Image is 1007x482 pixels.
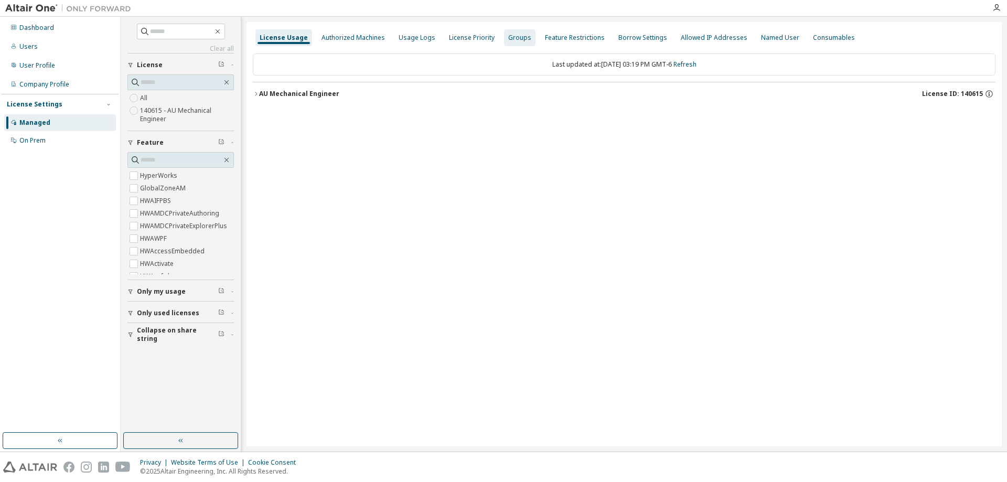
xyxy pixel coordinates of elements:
div: Last updated at: [DATE] 03:19 PM GMT-6 [253,53,995,76]
div: Authorized Machines [322,34,385,42]
div: Groups [508,34,531,42]
span: Clear filter [218,330,224,339]
div: Borrow Settings [618,34,667,42]
div: License Usage [260,34,308,42]
span: Clear filter [218,138,224,147]
label: 140615 - AU Mechanical Engineer [140,104,234,125]
label: All [140,92,149,104]
img: linkedin.svg [98,462,109,473]
img: youtube.svg [115,462,131,473]
span: Collapse on share string [137,326,218,343]
span: Clear filter [218,287,224,296]
button: Only used licenses [127,302,234,325]
div: Allowed IP Addresses [681,34,747,42]
span: License ID: 140615 [922,90,983,98]
div: Consumables [813,34,855,42]
div: Usage Logs [399,34,435,42]
label: HWAMDCPrivateExplorerPlus [140,220,229,232]
div: License Settings [7,100,62,109]
a: Refresh [673,60,697,69]
button: Collapse on share string [127,323,234,346]
div: License Priority [449,34,495,42]
span: Only used licenses [137,309,199,317]
div: Website Terms of Use [171,458,248,467]
label: HWAWPF [140,232,169,245]
div: AU Mechanical Engineer [259,90,339,98]
label: HWActivate [140,258,176,270]
p: © 2025 Altair Engineering, Inc. All Rights Reserved. [140,467,302,476]
span: Feature [137,138,164,147]
label: HWAccessEmbedded [140,245,207,258]
img: Altair One [5,3,136,14]
div: Privacy [140,458,171,467]
label: HWAMDCPrivateAuthoring [140,207,221,220]
img: altair_logo.svg [3,462,57,473]
button: License [127,53,234,77]
label: HWAIFPBS [140,195,173,207]
button: Only my usage [127,280,234,303]
label: HyperWorks [140,169,179,182]
div: Named User [761,34,799,42]
span: License [137,61,163,69]
div: Cookie Consent [248,458,302,467]
div: Feature Restrictions [545,34,605,42]
span: Only my usage [137,287,186,296]
a: Clear all [127,45,234,53]
div: User Profile [19,61,55,70]
span: Clear filter [218,61,224,69]
img: instagram.svg [81,462,92,473]
div: Users [19,42,38,51]
span: Clear filter [218,309,224,317]
label: HWAcufwh [140,270,174,283]
div: Company Profile [19,80,69,89]
label: GlobalZoneAM [140,182,188,195]
button: AU Mechanical EngineerLicense ID: 140615 [253,82,995,105]
div: On Prem [19,136,46,145]
div: Managed [19,119,50,127]
div: Dashboard [19,24,54,32]
img: facebook.svg [63,462,74,473]
button: Feature [127,131,234,154]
